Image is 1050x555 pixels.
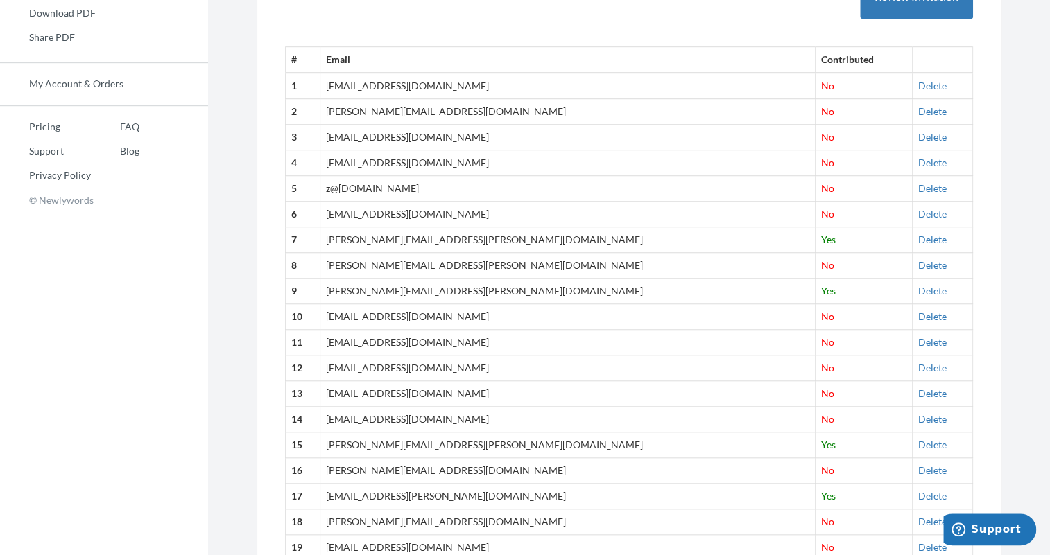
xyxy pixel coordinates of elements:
[320,407,815,432] td: [EMAIL_ADDRESS][DOMAIN_NAME]
[918,105,947,117] a: Delete
[320,253,815,279] td: [PERSON_NAME][EMAIL_ADDRESS][PERSON_NAME][DOMAIN_NAME]
[286,99,320,125] th: 2
[286,381,320,407] th: 13
[286,150,320,176] th: 4
[286,125,320,150] th: 3
[320,73,815,98] td: [EMAIL_ADDRESS][DOMAIN_NAME]
[286,484,320,509] th: 17
[918,310,947,322] a: Delete
[918,208,947,220] a: Delete
[286,432,320,458] th: 15
[821,182,834,194] span: No
[918,490,947,502] a: Delete
[286,330,320,355] th: 11
[918,413,947,425] a: Delete
[918,259,947,271] a: Delete
[821,234,836,245] span: Yes
[320,458,815,484] td: [PERSON_NAME][EMAIL_ADDRESS][DOMAIN_NAME]
[320,202,815,227] td: [EMAIL_ADDRESS][DOMAIN_NAME]
[320,432,815,458] td: [PERSON_NAME][EMAIL_ADDRESS][PERSON_NAME][DOMAIN_NAME]
[821,131,834,143] span: No
[918,285,947,297] a: Delete
[286,73,320,98] th: 1
[821,80,834,91] span: No
[821,208,834,220] span: No
[320,355,815,381] td: [EMAIL_ADDRESS][DOMAIN_NAME]
[821,516,834,527] span: No
[286,47,320,73] th: #
[320,484,815,509] td: [EMAIL_ADDRESS][PERSON_NAME][DOMAIN_NAME]
[320,47,815,73] th: Email
[918,541,947,553] a: Delete
[918,516,947,527] a: Delete
[286,202,320,227] th: 6
[286,509,320,535] th: 18
[320,509,815,535] td: [PERSON_NAME][EMAIL_ADDRESS][DOMAIN_NAME]
[320,150,815,176] td: [EMAIL_ADDRESS][DOMAIN_NAME]
[286,176,320,202] th: 5
[821,285,836,297] span: Yes
[918,387,947,399] a: Delete
[286,407,320,432] th: 14
[918,439,947,450] a: Delete
[918,131,947,143] a: Delete
[821,157,834,168] span: No
[320,279,815,304] td: [PERSON_NAME][EMAIL_ADDRESS][PERSON_NAME][DOMAIN_NAME]
[286,458,320,484] th: 16
[815,47,912,73] th: Contributed
[821,336,834,348] span: No
[821,387,834,399] span: No
[91,141,139,161] a: Blog
[320,330,815,355] td: [EMAIL_ADDRESS][DOMAIN_NAME]
[918,464,947,476] a: Delete
[821,490,836,502] span: Yes
[821,362,834,373] span: No
[918,234,947,245] a: Delete
[320,304,815,330] td: [EMAIL_ADDRESS][DOMAIN_NAME]
[320,227,815,253] td: [PERSON_NAME][EMAIL_ADDRESS][PERSON_NAME][DOMAIN_NAME]
[320,176,815,202] td: z@[DOMAIN_NAME]
[821,439,836,450] span: Yes
[320,381,815,407] td: [EMAIL_ADDRESS][DOMAIN_NAME]
[821,541,834,553] span: No
[821,105,834,117] span: No
[821,310,834,322] span: No
[286,304,320,330] th: 10
[91,116,139,137] a: FAQ
[918,182,947,194] a: Delete
[918,80,947,91] a: Delete
[320,99,815,125] td: [PERSON_NAME][EMAIL_ADDRESS][DOMAIN_NAME]
[821,464,834,476] span: No
[286,253,320,279] th: 8
[286,279,320,304] th: 9
[286,227,320,253] th: 7
[918,336,947,348] a: Delete
[918,362,947,373] a: Delete
[821,413,834,425] span: No
[918,157,947,168] a: Delete
[286,355,320,381] th: 12
[821,259,834,271] span: No
[943,513,1036,548] iframe: Opens a widget where you can chat to one of our agents
[320,125,815,150] td: [EMAIL_ADDRESS][DOMAIN_NAME]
